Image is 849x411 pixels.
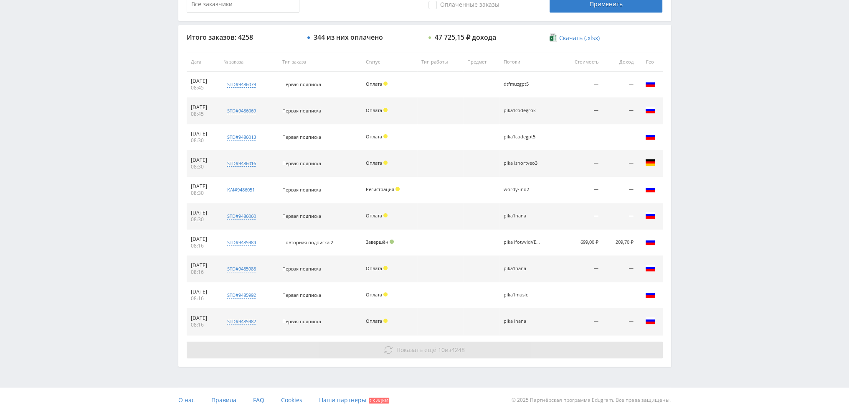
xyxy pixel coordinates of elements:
span: Холд [383,266,388,270]
span: Холд [383,161,388,165]
span: Холд [383,292,388,296]
div: pika1codegrok [504,108,541,113]
th: № заказа [219,53,278,71]
span: Подтвержден [390,240,394,244]
img: rus.png [645,184,655,194]
th: Потоки [499,53,560,71]
td: 209,70 ₽ [603,230,637,256]
td: — [560,98,603,124]
span: Первая подписка [282,81,321,87]
div: pika1nana [504,266,541,271]
div: [DATE] [191,315,215,322]
span: Показать ещё [396,346,436,354]
span: Первая подписка [282,186,321,193]
td: — [560,151,603,177]
td: — [603,98,637,124]
div: std#9485984 [227,239,256,246]
div: pika1music [504,292,541,298]
span: Оплата [366,212,382,219]
span: Оплата [366,81,382,87]
td: — [603,124,637,151]
div: 08:16 [191,243,215,249]
div: std#9485992 [227,292,256,299]
div: std#9486016 [227,160,256,167]
span: FAQ [253,396,264,404]
img: deu.png [645,158,655,168]
td: — [603,203,637,230]
span: Оплата [366,291,382,298]
a: Скачать (.xlsx) [550,34,600,42]
span: 10 [438,346,445,354]
div: std#9486060 [227,213,256,220]
div: Итого заказов: 4258 [187,33,299,41]
div: pika1codegpt5 [504,134,541,140]
td: — [560,282,603,309]
span: 4248 [451,346,465,354]
span: Оплата [366,107,382,113]
span: Первая подписка [282,160,321,166]
div: [DATE] [191,262,215,269]
img: rus.png [645,105,655,115]
span: Cookies [281,396,302,404]
div: 344 из них оплачено [314,33,383,41]
div: pika1nana [504,213,541,219]
span: Первая подписка [282,265,321,272]
span: Наши партнеры [319,396,366,404]
div: [DATE] [191,183,215,190]
div: std#9486069 [227,107,256,114]
img: rus.png [645,289,655,299]
span: Первая подписка [282,318,321,324]
div: 08:45 [191,111,215,117]
div: 08:45 [191,84,215,91]
th: Предмет [463,53,499,71]
td: — [560,203,603,230]
span: Оплата [366,133,382,140]
div: pika1nana [504,319,541,324]
div: std#9485988 [227,265,256,272]
div: [DATE] [191,130,215,137]
td: 699,00 ₽ [560,230,603,256]
span: Скидки [369,398,389,403]
span: Первая подписка [282,292,321,298]
th: Гео [638,53,663,71]
td: — [603,71,637,98]
div: [DATE] [191,236,215,243]
div: 08:30 [191,190,215,197]
td: — [560,71,603,98]
img: rus.png [645,316,655,326]
div: [DATE] [191,288,215,295]
span: Холд [383,108,388,112]
span: Холд [383,213,388,217]
span: Первая подписка [282,134,321,140]
td: — [560,177,603,203]
img: rus.png [645,237,655,247]
div: [DATE] [191,157,215,163]
th: Тип заказа [278,53,362,71]
span: Холд [383,319,388,323]
span: Оплата [366,265,382,271]
th: Тип работы [417,53,463,71]
div: [DATE] [191,209,215,216]
span: из [396,346,465,354]
span: Завершён [366,239,388,245]
div: pika1fotvvidVEO3 [504,240,541,245]
span: Оплаченные заказы [428,1,499,9]
span: Первая подписка [282,107,321,114]
div: dtfmuzgpt5 [504,82,541,87]
div: std#9486079 [227,81,256,88]
td: — [560,256,603,282]
div: wordy-ind2 [504,187,541,192]
div: 08:30 [191,216,215,223]
th: Статус [362,53,417,71]
img: xlsx [550,33,557,42]
span: Регистрация [366,186,394,192]
img: rus.png [645,131,655,141]
span: Правила [211,396,236,404]
span: Холд [383,134,388,138]
div: 47 725,15 ₽ дохода [435,33,496,41]
span: Холд [395,187,400,191]
td: — [560,309,603,335]
span: Скачать (.xlsx) [559,35,600,41]
td: — [603,256,637,282]
span: Оплата [366,160,382,166]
